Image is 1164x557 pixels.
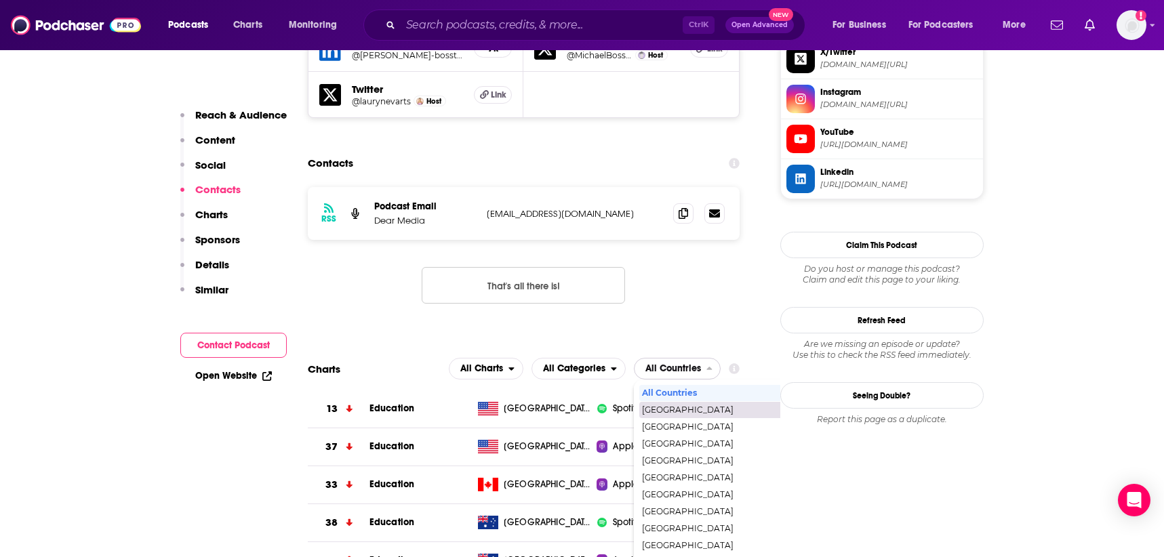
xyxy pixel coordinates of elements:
button: Contacts [180,183,241,208]
button: Social [180,159,226,184]
span: Australia [504,516,592,529]
div: Argentina [639,436,833,452]
a: iconImageSpotify [597,402,665,415]
button: Open AdvancedNew [725,17,794,33]
span: twitter.com/MichaelBosstick [820,60,978,70]
button: Contact Podcast [180,333,287,358]
span: All Charts [460,364,503,373]
span: Canada [504,478,592,491]
span: Charts [233,16,262,35]
a: @MichaelBosstick [567,50,632,60]
span: For Podcasters [908,16,974,35]
span: Apple [613,478,639,491]
span: Spotify [613,516,641,529]
h2: Countries [634,358,721,379]
a: 37 [308,428,369,466]
button: Claim This Podcast [780,232,984,258]
a: @laurynevarts [352,96,411,106]
p: Similar [195,283,228,296]
span: YouTube [820,126,978,138]
h5: @[PERSON_NAME]-bosstick-21584b124 [352,50,464,60]
p: Dear Media [374,215,476,226]
button: open menu [900,14,993,36]
img: Podchaser - Follow, Share and Rate Podcasts [11,12,141,38]
a: Show notifications dropdown [1045,14,1068,37]
button: Similar [180,283,228,308]
span: New [769,8,793,21]
span: X/Twitter [820,46,978,58]
span: Host [648,51,663,60]
span: [GEOGRAPHIC_DATA] [642,508,829,516]
div: Austria [639,470,833,486]
input: Search podcasts, credits, & more... [401,14,683,36]
a: [GEOGRAPHIC_DATA] [473,402,597,415]
div: Bahamas [639,487,833,503]
span: [GEOGRAPHIC_DATA] [642,491,829,499]
a: Education [369,403,414,414]
h3: 37 [325,439,338,455]
a: 33 [308,466,369,503]
img: Lauryn Evarts Bosstick [416,98,424,105]
button: open menu [159,14,226,36]
span: [GEOGRAPHIC_DATA] [642,524,829,533]
button: Nothing here. [422,267,625,304]
a: 38 [308,504,369,541]
button: Charts [180,208,228,233]
span: United States [504,402,592,415]
div: Australia [639,453,833,469]
div: Open Intercom Messenger [1118,484,1150,516]
button: Show profile menu [1117,10,1146,40]
p: Podcast Email [374,201,476,212]
h3: 33 [325,477,338,493]
div: Claim and edit this page to your liking. [780,264,984,285]
button: close menu [634,358,721,379]
button: Details [180,258,229,283]
button: open menu [993,14,1043,36]
div: Angola [639,419,833,435]
span: Link [491,89,506,100]
h2: Charts [308,363,340,375]
a: X/Twitter[DOMAIN_NAME][URL] [786,45,978,73]
h3: RSS [321,213,336,224]
a: Apple [597,440,665,453]
p: [EMAIL_ADDRESS][DOMAIN_NAME] [487,208,663,220]
span: Logged in as kate.duboisARM [1117,10,1146,40]
span: [GEOGRAPHIC_DATA] [642,474,829,482]
h3: 13 [326,401,338,417]
span: [GEOGRAPHIC_DATA] [642,457,829,465]
span: Monitoring [289,16,337,35]
a: Education [369,440,414,452]
button: open menu [823,14,903,36]
svg: Add a profile image [1136,10,1146,21]
div: Search podcasts, credits, & more... [376,9,818,41]
span: [GEOGRAPHIC_DATA] [642,440,829,448]
a: Link [474,86,512,104]
a: Show notifications dropdown [1079,14,1100,37]
p: Social [195,159,226,171]
div: Bermuda [639,537,833,554]
a: Education [369,478,414,490]
a: Open Website [195,370,272,381]
span: Instagram [820,86,978,98]
div: United States [639,402,833,418]
span: All Countries [645,364,701,373]
button: Reach & Audience [180,108,287,133]
h2: Categories [531,358,626,379]
h5: Twitter [352,83,464,96]
button: Sponsors [180,233,240,258]
p: Charts [195,208,228,221]
span: [GEOGRAPHIC_DATA] [642,541,829,550]
span: Ctrl K [683,16,715,34]
span: instagram.com/tscpodcast [820,100,978,110]
a: Linkedin[URL][DOMAIN_NAME] [786,165,978,193]
span: For Business [832,16,886,35]
div: Are we missing an episode or update? Use this to check the RSS feed immediately. [780,339,984,360]
button: Content [180,133,235,159]
span: Host [426,97,441,106]
button: open menu [279,14,355,36]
